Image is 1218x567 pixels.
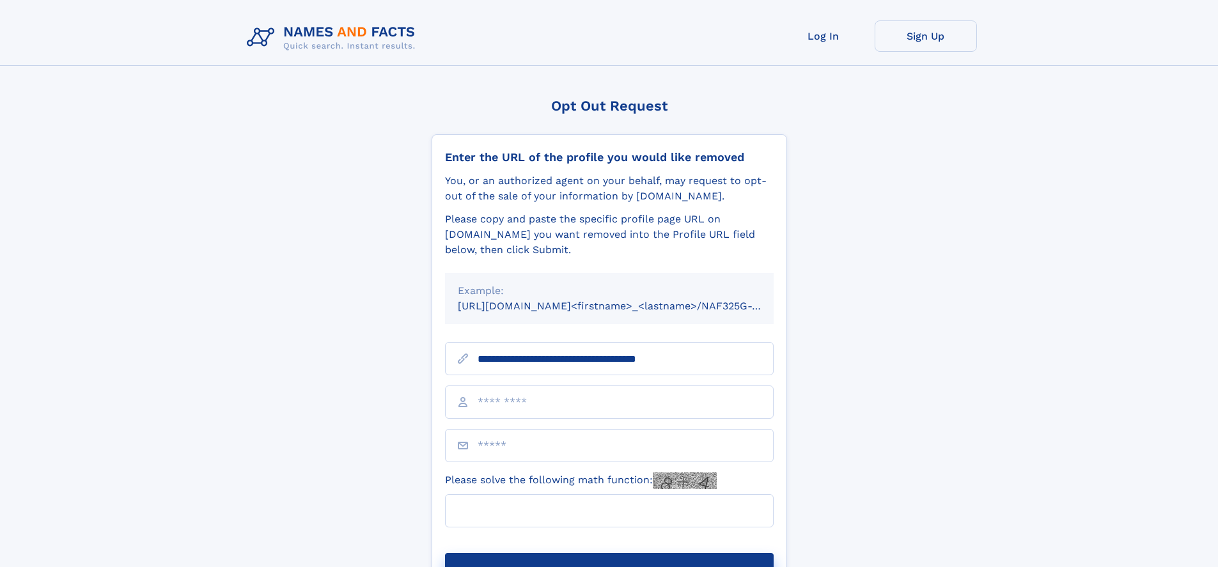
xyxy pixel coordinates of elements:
div: You, or an authorized agent on your behalf, may request to opt-out of the sale of your informatio... [445,173,774,204]
div: Please copy and paste the specific profile page URL on [DOMAIN_NAME] you want removed into the Pr... [445,212,774,258]
div: Opt Out Request [432,98,787,114]
div: Example: [458,283,761,299]
label: Please solve the following math function: [445,472,717,489]
div: Enter the URL of the profile you would like removed [445,150,774,164]
img: Logo Names and Facts [242,20,426,55]
a: Sign Up [875,20,977,52]
small: [URL][DOMAIN_NAME]<firstname>_<lastname>/NAF325G-xxxxxxxx [458,300,798,312]
a: Log In [772,20,875,52]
